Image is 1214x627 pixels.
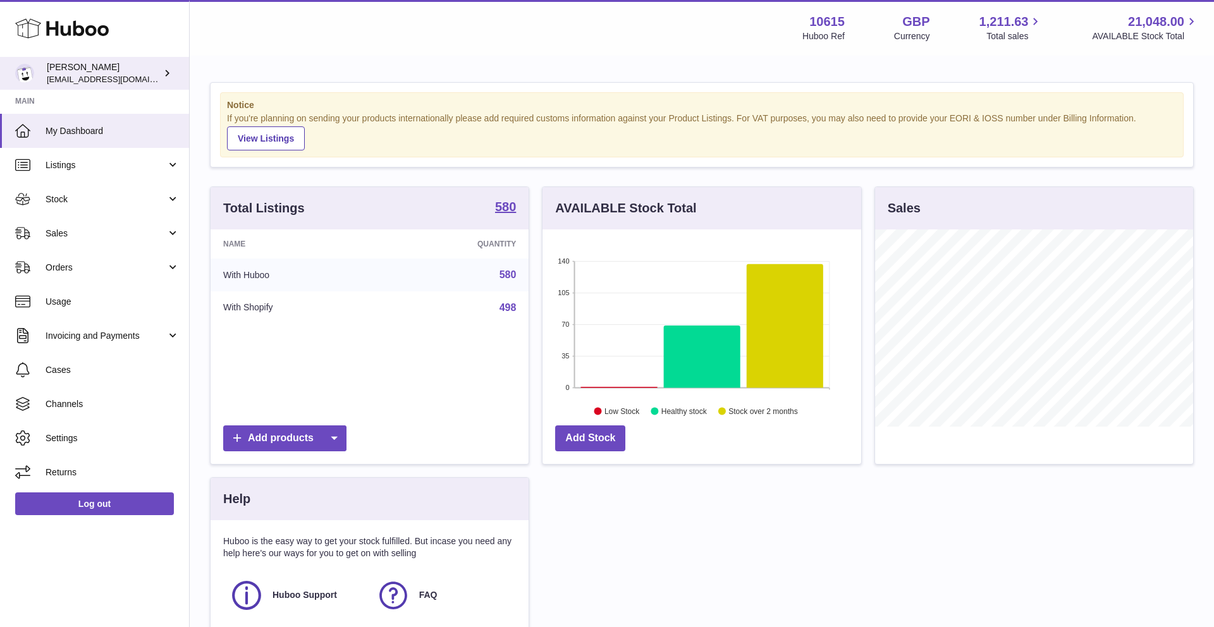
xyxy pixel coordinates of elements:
[558,289,569,296] text: 105
[894,30,930,42] div: Currency
[211,291,382,324] td: With Shopify
[46,193,166,205] span: Stock
[46,364,180,376] span: Cases
[46,262,166,274] span: Orders
[986,30,1043,42] span: Total sales
[419,589,438,601] span: FAQ
[1128,13,1184,30] span: 21,048.00
[46,125,180,137] span: My Dashboard
[273,589,337,601] span: Huboo Support
[46,398,180,410] span: Channels
[46,432,180,444] span: Settings
[211,259,382,291] td: With Huboo
[227,99,1177,111] strong: Notice
[382,229,529,259] th: Quantity
[500,302,517,313] a: 498
[729,406,798,415] text: Stock over 2 months
[223,535,516,559] p: Huboo is the easy way to get your stock fulfilled. But incase you need any help here's our ways f...
[500,269,517,280] a: 580
[495,200,516,216] a: 580
[230,578,364,612] a: Huboo Support
[227,113,1177,150] div: If you're planning on sending your products internationally please add required customs informati...
[376,578,510,612] a: FAQ
[1092,13,1199,42] a: 21,048.00 AVAILABLE Stock Total
[604,406,640,415] text: Low Stock
[223,490,250,508] h3: Help
[562,352,570,360] text: 35
[227,126,305,150] a: View Listings
[802,30,845,42] div: Huboo Ref
[902,13,929,30] strong: GBP
[495,200,516,213] strong: 580
[211,229,382,259] th: Name
[979,13,1043,42] a: 1,211.63 Total sales
[47,61,161,85] div: [PERSON_NAME]
[46,228,166,240] span: Sales
[555,200,696,217] h3: AVAILABLE Stock Total
[558,257,569,265] text: 140
[979,13,1029,30] span: 1,211.63
[1092,30,1199,42] span: AVAILABLE Stock Total
[223,425,346,451] a: Add products
[47,74,186,84] span: [EMAIL_ADDRESS][DOMAIN_NAME]
[562,320,570,328] text: 70
[46,296,180,308] span: Usage
[661,406,708,415] text: Healthy stock
[223,200,305,217] h3: Total Listings
[809,13,845,30] strong: 10615
[46,466,180,478] span: Returns
[15,492,174,515] a: Log out
[555,425,625,451] a: Add Stock
[888,200,921,217] h3: Sales
[46,330,166,342] span: Invoicing and Payments
[566,384,570,391] text: 0
[15,64,34,83] img: fulfillment@fable.com
[46,159,166,171] span: Listings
